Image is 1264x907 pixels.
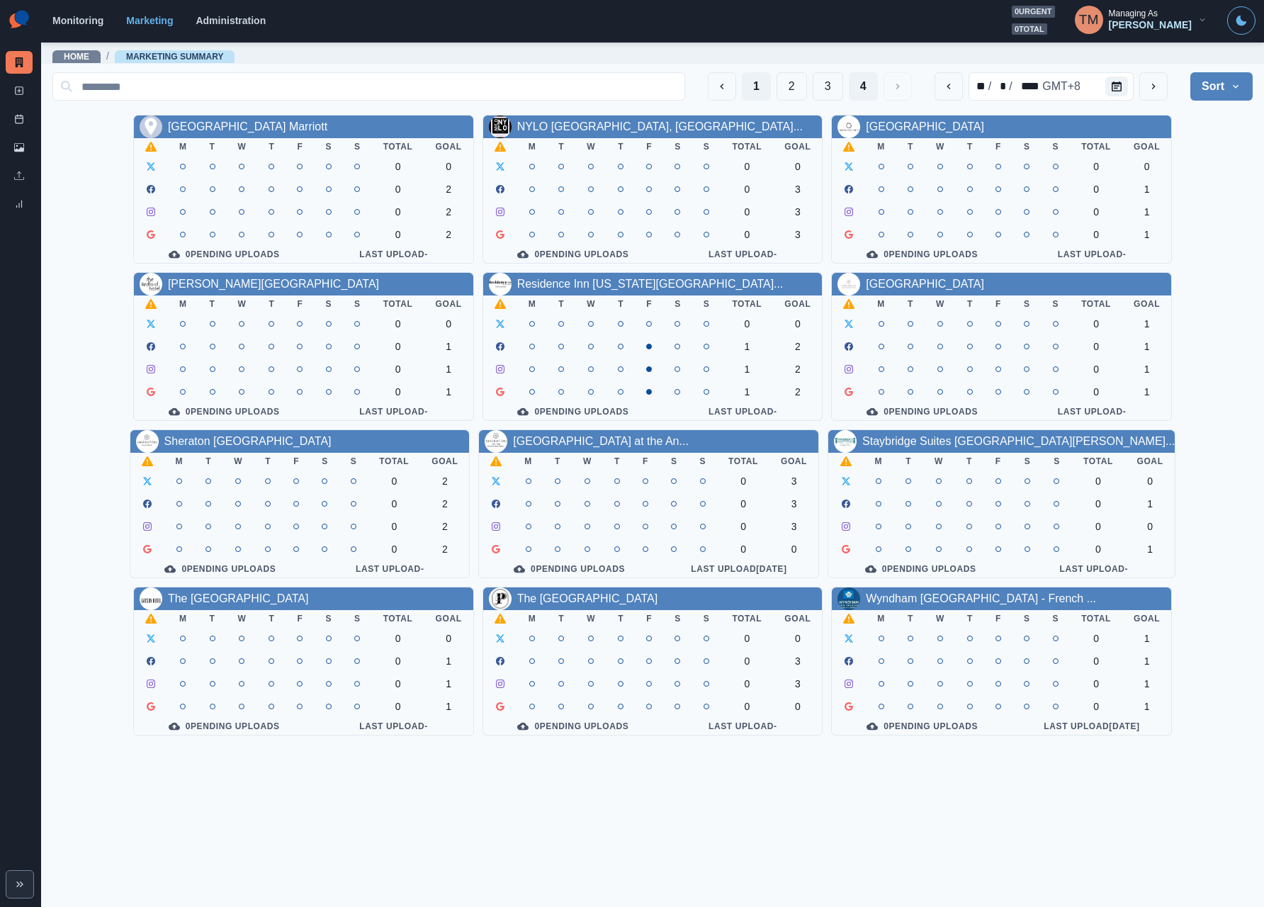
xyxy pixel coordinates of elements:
[575,610,606,627] th: W
[314,610,343,627] th: S
[6,193,33,215] a: Review Summary
[837,587,860,610] img: 71719130678
[286,610,314,627] th: F
[606,610,635,627] th: T
[575,138,606,155] th: W
[1134,341,1160,352] div: 1
[1070,138,1122,155] th: Total
[635,138,663,155] th: F
[1081,206,1111,218] div: 0
[314,138,343,155] th: S
[513,453,543,470] th: M
[1081,341,1111,352] div: 0
[603,453,631,470] th: T
[972,78,1082,95] div: Date
[925,295,956,312] th: W
[606,295,635,312] th: T
[126,15,173,26] a: Marketing
[1042,138,1071,155] th: S
[956,138,984,155] th: T
[1122,138,1171,155] th: Goal
[227,138,258,155] th: W
[784,229,811,240] div: 3
[339,453,368,470] th: S
[866,592,1096,604] a: Wyndham [GEOGRAPHIC_DATA] - French ...
[1134,229,1160,240] div: 1
[436,364,462,375] div: 1
[383,341,413,352] div: 0
[1014,78,1041,95] div: year
[1134,678,1160,689] div: 1
[1081,633,1111,644] div: 0
[1134,364,1160,375] div: 1
[372,295,424,312] th: Total
[784,678,811,689] div: 3
[663,138,692,155] th: S
[784,161,811,172] div: 0
[1122,295,1171,312] th: Goal
[126,52,224,62] a: Marketing Summary
[140,116,162,138] img: 504433956091551
[1136,475,1164,487] div: 0
[732,161,762,172] div: 0
[325,406,461,417] div: Last Upload -
[379,543,409,555] div: 0
[1081,364,1111,375] div: 0
[286,138,314,155] th: F
[196,15,266,26] a: Administration
[140,587,162,610] img: 374817905717244
[6,870,34,898] button: Expand
[424,610,473,627] th: Goal
[513,435,689,447] a: [GEOGRAPHIC_DATA] at the An...
[660,453,689,470] th: S
[956,295,984,312] th: T
[728,475,758,487] div: 0
[436,633,462,644] div: 0
[721,138,773,155] th: Total
[894,453,923,470] th: T
[671,563,807,575] div: Last Upload [DATE]
[769,453,818,470] th: Goal
[1083,498,1114,509] div: 0
[1190,72,1253,101] button: Sort
[732,364,762,375] div: 1
[784,364,811,375] div: 2
[489,116,512,138] img: 200595453178
[168,610,198,627] th: M
[663,610,692,627] th: S
[372,138,424,155] th: Total
[52,15,103,26] a: Monitoring
[1081,655,1111,667] div: 0
[431,543,458,555] div: 2
[1125,453,1175,470] th: Goal
[136,430,159,453] img: 137467926284276
[198,295,227,312] th: T
[631,453,660,470] th: F
[1134,655,1160,667] div: 1
[436,229,462,240] div: 2
[517,592,658,604] a: The [GEOGRAPHIC_DATA]
[1024,721,1160,732] div: Last Upload [DATE]
[6,164,33,187] a: Uploads
[1081,318,1111,329] div: 0
[6,108,33,130] a: Post Schedule
[925,138,956,155] th: W
[675,249,811,260] div: Last Upload -
[543,453,572,470] th: T
[6,79,33,102] a: New Post
[956,610,984,627] th: T
[866,120,984,133] a: [GEOGRAPHIC_DATA]
[923,453,955,470] th: W
[1012,453,1042,470] th: S
[168,120,327,133] a: [GEOGRAPHIC_DATA] Marriott
[1081,229,1111,240] div: 0
[1070,295,1122,312] th: Total
[849,72,878,101] button: Page 4
[1079,3,1099,37] div: Tony Manalo
[1136,521,1164,532] div: 0
[517,138,548,155] th: M
[773,138,822,155] th: Goal
[517,278,784,290] a: Residence Inn [US_STATE][GEOGRAPHIC_DATA]...
[1042,453,1072,470] th: S
[732,701,762,712] div: 0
